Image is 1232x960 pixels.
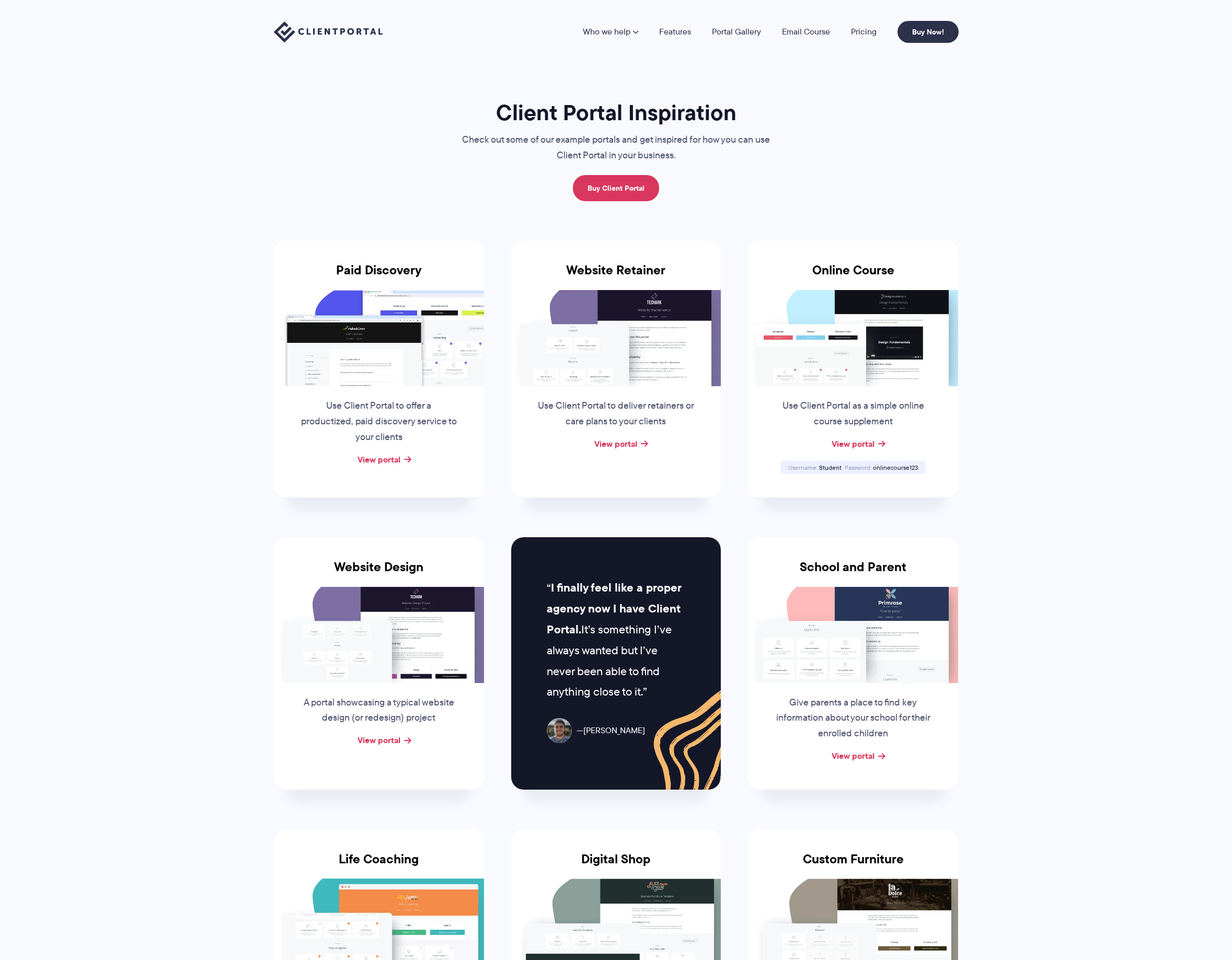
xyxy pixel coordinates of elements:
h3: Digital Shop [511,852,721,879]
a: View portal [832,749,874,762]
p: Check out some of our example portals and get inspired for how you can use Client Portal in your ... [441,132,791,164]
p: Use Client Portal to deliver retainers or care plans to your clients [536,398,695,430]
h3: Custom Furniture [748,852,958,879]
h1: Client Portal Inspiration [441,99,791,126]
p: Give parents a place to find key information about your school for their enrolled children [774,695,932,742]
a: Buy Now! [897,21,959,43]
a: View portal [358,734,400,746]
span: [PERSON_NAME] [577,723,645,738]
a: Features [659,28,691,36]
h3: Life Coaching [274,852,484,879]
h3: Online Course [748,263,958,290]
h3: Website Design [274,560,484,587]
p: It’s something I’ve always wanted but I’ve never been able to find anything close to it. [547,577,685,702]
a: View portal [832,437,874,450]
a: Email Course [782,28,830,36]
a: View portal [358,453,400,466]
strong: I finally feel like a proper agency now I have Client Portal. [547,579,681,638]
h3: Paid Discovery [274,263,484,290]
a: Buy Client Portal [573,175,659,201]
p: Use Client Portal to offer a productized, paid discovery service to your clients [300,398,458,445]
span: Password [845,463,871,472]
p: A portal showcasing a typical website design (or redesign) project [300,695,458,726]
span: Username [788,463,818,472]
span: onlinecourse123 [873,463,918,472]
a: Pricing [851,28,877,36]
h3: School and Parent [748,560,958,587]
a: Portal Gallery [712,28,761,36]
a: Who we help [583,28,638,36]
h3: Website Retainer [511,263,721,290]
p: Use Client Portal as a simple online course supplement [774,398,932,430]
span: Student [819,463,842,472]
a: View portal [594,437,637,450]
